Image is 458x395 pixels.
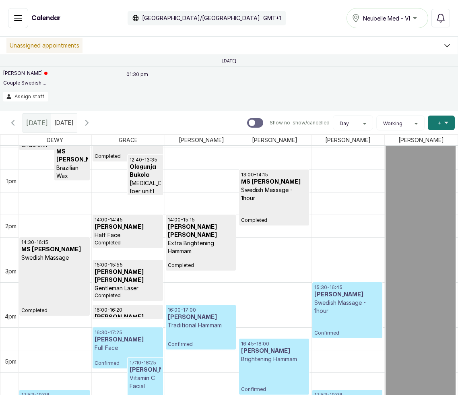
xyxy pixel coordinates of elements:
[250,135,299,145] span: [PERSON_NAME]
[130,157,161,163] p: 12:40 - 13:35
[383,120,402,127] span: Working
[168,341,234,347] span: Confirmed
[241,178,307,186] h3: MS [PERSON_NAME]
[95,284,161,292] p: Gentleman Laser
[95,231,161,239] p: Half Face
[263,14,281,22] p: GMT+1
[3,80,47,86] p: Couple Swedish ...
[6,38,83,53] p: Unassigned appointments
[130,163,161,179] h3: Ologunja Bukola
[4,267,18,275] div: 3pm
[168,239,234,255] p: Extra Brightening Hammam
[95,292,161,299] span: Completed
[347,8,428,28] button: Neubelle Med - VI
[142,14,260,22] p: [GEOGRAPHIC_DATA]/[GEOGRAPHIC_DATA]
[168,223,234,239] h3: [PERSON_NAME] [PERSON_NAME]
[45,135,65,145] span: DEWY
[23,114,51,132] div: [DATE]
[380,120,421,127] button: Working
[241,172,307,178] p: 13:00 - 14:15
[168,262,234,269] span: Completed
[314,299,380,315] p: Swedish Massage - 1hour
[130,360,161,366] p: 17:10 - 18:25
[95,360,161,366] span: Confirmed
[21,246,88,254] h3: MS [PERSON_NAME]
[241,355,307,363] p: Brightening Hammam
[324,135,372,145] span: [PERSON_NAME]
[270,120,330,126] p: Show no-show/cancelled
[241,347,307,355] h3: [PERSON_NAME]
[177,135,226,145] span: [PERSON_NAME]
[336,120,369,127] button: Day
[168,217,234,223] p: 14:00 - 15:15
[125,70,149,92] p: 01:30 pm
[95,262,161,268] p: 15:00 - 15:55
[3,312,18,321] div: 4pm
[56,148,87,164] h3: MS [PERSON_NAME]
[95,223,161,231] h3: [PERSON_NAME]
[95,336,161,344] h3: [PERSON_NAME]
[241,217,307,223] span: Completed
[31,13,61,23] h1: Calendar
[95,217,161,223] p: 14:00 - 14:45
[3,70,47,77] p: [PERSON_NAME]
[95,240,161,246] span: Completed
[340,120,349,127] span: Day
[437,119,441,127] span: +
[130,374,161,390] p: Vitamin C Facial
[241,341,307,347] p: 16:45 - 18:00
[397,135,446,145] span: [PERSON_NAME]
[5,177,18,185] div: 1pm
[168,321,234,329] p: Traditional Hammam
[428,116,455,130] button: +
[363,14,410,23] span: Neubelle Med - VI
[117,135,139,145] span: GRACE
[56,164,87,188] p: Brazilian Wax Women
[95,268,161,284] h3: [PERSON_NAME] [PERSON_NAME]
[95,307,161,313] p: 16:00 - 16:20
[95,153,161,159] span: Completed
[314,284,380,291] p: 15:30 - 16:45
[314,291,380,299] h3: [PERSON_NAME]
[168,307,234,313] p: 16:00 - 17:00
[130,366,161,374] h3: [PERSON_NAME]
[314,330,380,336] span: Confirmed
[21,239,88,246] p: 14:30 - 16:15
[241,186,307,202] p: Swedish Massage - 1hour
[26,118,48,128] span: [DATE]
[4,222,18,230] div: 2pm
[130,179,161,195] p: [MEDICAL_DATA] [per unit]
[21,254,88,262] p: Swedish Massage
[241,386,307,393] span: Confirmed
[95,344,161,352] p: Full Face
[95,313,161,329] h3: [PERSON_NAME] [PERSON_NAME]
[3,357,18,366] div: 5pm
[95,329,161,336] p: 16:30 - 17:25
[3,92,48,101] button: Assign staff
[222,58,236,63] p: [DATE]
[168,313,234,321] h3: [PERSON_NAME]
[21,307,88,314] span: Completed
